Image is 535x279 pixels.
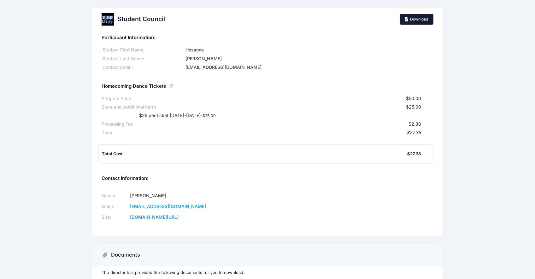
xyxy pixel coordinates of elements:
div: Processing Fee [102,121,133,128]
td: Email: [102,201,128,212]
a: View Registration Details [169,83,174,89]
div: $2.38 [133,121,421,128]
div: Student First Name: [102,47,185,53]
div: $27.38 [112,129,421,136]
div: Total Cost [102,151,408,157]
div: $25 per ticket [DATE]-[DATE] [126,112,324,119]
div: Student Last Name: [102,56,185,62]
td: [PERSON_NAME] [128,191,259,201]
div: Store and Additional Items [102,104,156,110]
h2: Student Council [117,15,165,23]
p: The director has provided the following documents for you to download. [102,270,434,276]
h3: Documents [111,252,140,258]
div: Hosanna [185,47,433,53]
h5: Participant Information: [102,35,434,41]
a: [EMAIL_ADDRESS][DOMAIN_NAME] [130,204,206,209]
div: Total [102,129,112,136]
span: $50.00 [406,96,421,101]
td: Name: [102,191,128,201]
div: [EMAIL_ADDRESS][DOMAIN_NAME] [185,64,433,71]
div: -$25.00 [156,104,421,110]
div: Contact Email: [102,64,185,71]
small: -$25.00 [201,113,216,118]
h5: Homecoming Dance Tickets [102,84,166,89]
div: $27.38 [407,151,421,157]
h5: Contact Information: [102,176,434,181]
a: Download [400,14,434,25]
div: Program Price [102,95,131,102]
div: [PERSON_NAME] [185,56,433,62]
td: Site: [102,212,128,223]
a: [DOMAIN_NAME][URL] [130,214,179,220]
